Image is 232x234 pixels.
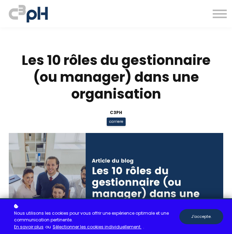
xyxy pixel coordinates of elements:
h1: Les 10 rôles du gestionnaire (ou manager) dans une organisation [9,52,223,102]
img: logo C3PH [9,4,48,24]
div: C3pH [9,109,223,116]
a: Sélectionner les cookies individuellement. [53,223,141,230]
p: ou . [12,203,179,230]
span: carriere [107,118,126,126]
iframe: chat widget [4,219,75,234]
button: J'accepte. [179,209,223,224]
span: Nous utilisons les cookies pour vous offrir une expérience optimale et une communication pertinente. [14,210,174,224]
